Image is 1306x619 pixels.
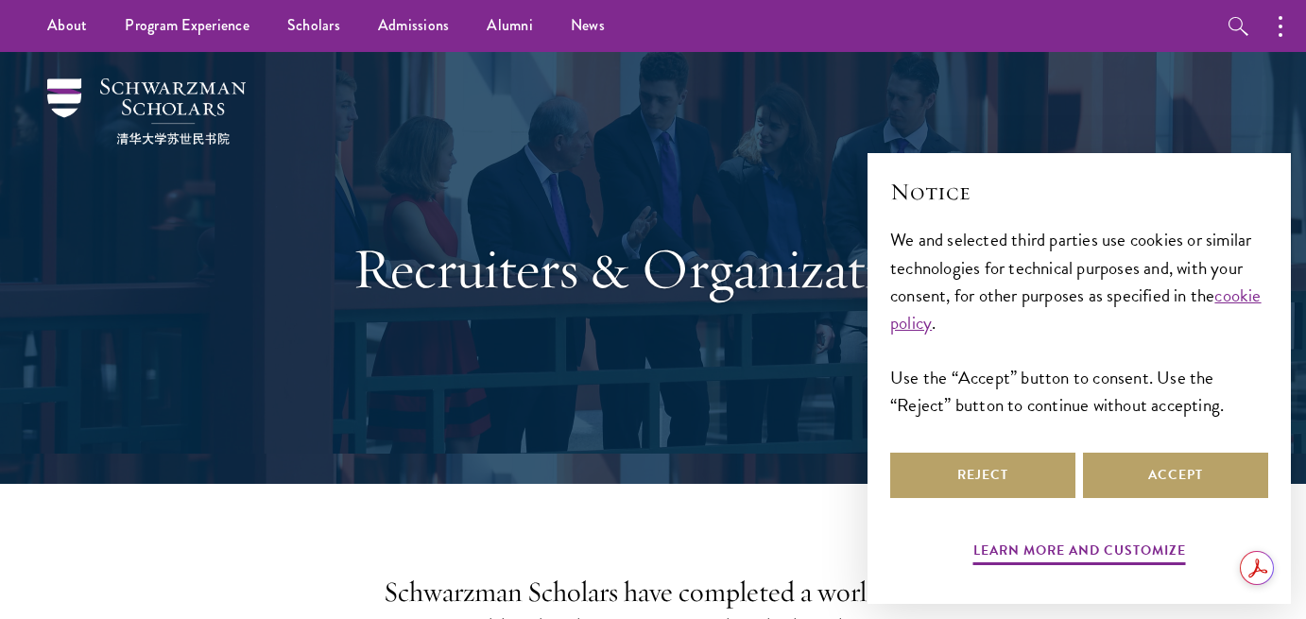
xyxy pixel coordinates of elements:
div: We and selected third parties use cookies or similar technologies for technical purposes and, wit... [890,226,1268,418]
a: cookie policy [890,282,1262,336]
img: Schwarzman Scholars [47,78,246,145]
button: Reject [890,453,1075,498]
h1: Recruiters & Organizations [327,234,979,302]
h2: Notice [890,176,1268,208]
button: Learn more and customize [973,539,1186,568]
button: Accept [1083,453,1268,498]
